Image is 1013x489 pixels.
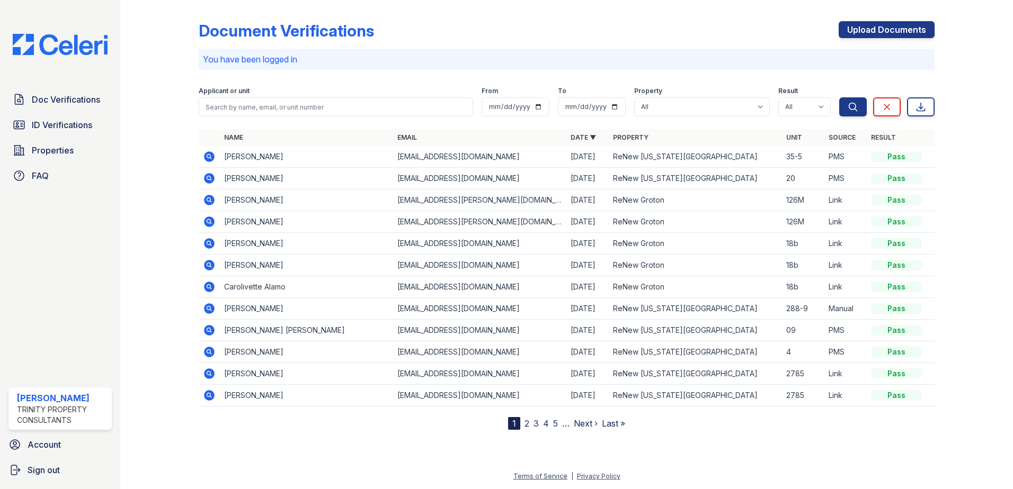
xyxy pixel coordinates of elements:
[566,255,609,276] td: [DATE]
[782,233,824,255] td: 18b
[562,417,570,430] span: …
[824,341,867,363] td: PMS
[482,87,498,95] label: From
[220,189,393,211] td: [PERSON_NAME]
[609,211,782,233] td: ReNew Groton
[574,418,598,429] a: Next ›
[566,233,609,255] td: [DATE]
[609,298,782,320] td: ReNew [US_STATE][GEOGRAPHIC_DATA]
[778,87,798,95] label: Result
[566,298,609,320] td: [DATE]
[393,233,566,255] td: [EMAIL_ADDRESS][DOMAIN_NAME]
[220,276,393,298] td: Carolivette Alamo
[32,169,49,182] span: FAQ
[393,276,566,298] td: [EMAIL_ADDRESS][DOMAIN_NAME]
[17,392,108,404] div: [PERSON_NAME]
[609,385,782,406] td: ReNew [US_STATE][GEOGRAPHIC_DATA]
[220,168,393,189] td: [PERSON_NAME]
[566,276,609,298] td: [DATE]
[543,418,549,429] a: 4
[17,404,108,425] div: Trinity Property Consultants
[32,144,74,157] span: Properties
[393,363,566,385] td: [EMAIL_ADDRESS][DOMAIN_NAME]
[782,168,824,189] td: 20
[513,472,567,480] a: Terms of Service
[393,320,566,341] td: [EMAIL_ADDRESS][DOMAIN_NAME]
[609,363,782,385] td: ReNew [US_STATE][GEOGRAPHIC_DATA]
[553,418,558,429] a: 5
[839,21,935,38] a: Upload Documents
[220,298,393,320] td: [PERSON_NAME]
[199,21,374,40] div: Document Verifications
[4,34,116,55] img: CE_Logo_Blue-a8612792a0a2168367f1c8372b55b34899dd931a85d93a1a3d3e32e68fde9ad4.png
[4,459,116,481] a: Sign out
[220,341,393,363] td: [PERSON_NAME]
[871,390,922,401] div: Pass
[571,472,573,480] div: |
[968,447,1002,478] iframe: chat widget
[577,472,620,480] a: Privacy Policy
[824,189,867,211] td: Link
[609,255,782,276] td: ReNew Groton
[609,276,782,298] td: ReNew Groton
[508,417,520,430] div: 1
[871,260,922,270] div: Pass
[871,238,922,249] div: Pass
[786,133,802,141] a: Unit
[558,87,566,95] label: To
[871,368,922,379] div: Pass
[220,233,393,255] td: [PERSON_NAME]
[609,320,782,341] td: ReNew [US_STATE][GEOGRAPHIC_DATA]
[534,418,539,429] a: 3
[393,298,566,320] td: [EMAIL_ADDRESS][DOMAIN_NAME]
[871,133,896,141] a: Result
[782,255,824,276] td: 18b
[8,165,112,186] a: FAQ
[8,140,112,161] a: Properties
[824,298,867,320] td: Manual
[393,211,566,233] td: [EMAIL_ADDRESS][PERSON_NAME][DOMAIN_NAME]
[566,168,609,189] td: [DATE]
[199,97,473,116] input: Search by name, email, or unit number
[393,189,566,211] td: [EMAIL_ADDRESS][PERSON_NAME][DOMAIN_NAME]
[566,189,609,211] td: [DATE]
[8,89,112,110] a: Doc Verifications
[393,341,566,363] td: [EMAIL_ADDRESS][DOMAIN_NAME]
[566,385,609,406] td: [DATE]
[824,276,867,298] td: Link
[871,151,922,162] div: Pass
[782,363,824,385] td: 2785
[871,282,922,292] div: Pass
[782,189,824,211] td: 126M
[220,385,393,406] td: [PERSON_NAME]
[220,320,393,341] td: [PERSON_NAME] [PERSON_NAME]
[824,146,867,168] td: PMS
[28,464,60,476] span: Sign out
[871,195,922,205] div: Pass
[782,298,824,320] td: 288-9
[393,168,566,189] td: [EMAIL_ADDRESS][DOMAIN_NAME]
[871,303,922,314] div: Pass
[220,146,393,168] td: [PERSON_NAME]
[782,211,824,233] td: 126M
[571,133,596,141] a: Date ▼
[28,438,61,451] span: Account
[393,385,566,406] td: [EMAIL_ADDRESS][DOMAIN_NAME]
[8,114,112,135] a: ID Verifications
[220,363,393,385] td: [PERSON_NAME]
[566,341,609,363] td: [DATE]
[871,216,922,227] div: Pass
[220,255,393,276] td: [PERSON_NAME]
[871,347,922,357] div: Pass
[871,173,922,184] div: Pass
[203,53,930,66] p: You have been logged in
[613,133,648,141] a: Property
[782,146,824,168] td: 35-5
[871,325,922,336] div: Pass
[393,146,566,168] td: [EMAIL_ADDRESS][DOMAIN_NAME]
[609,146,782,168] td: ReNew [US_STATE][GEOGRAPHIC_DATA]
[566,146,609,168] td: [DATE]
[220,211,393,233] td: [PERSON_NAME]
[224,133,243,141] a: Name
[609,341,782,363] td: ReNew [US_STATE][GEOGRAPHIC_DATA]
